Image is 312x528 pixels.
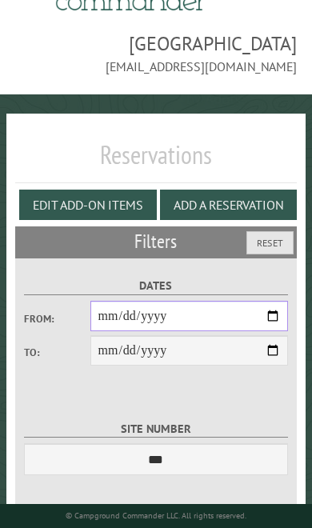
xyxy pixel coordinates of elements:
label: To: [24,345,90,360]
label: From: [24,311,90,326]
h2: Filters [15,226,296,257]
button: Add a Reservation [160,190,297,220]
small: © Campground Commander LLC. All rights reserved. [66,510,246,521]
button: Reset [246,231,294,254]
label: Dates [24,277,288,295]
h1: Reservations [15,139,296,183]
span: [GEOGRAPHIC_DATA] [EMAIL_ADDRESS][DOMAIN_NAME] [15,30,296,75]
label: Site Number [24,420,288,438]
button: Edit Add-on Items [19,190,157,220]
